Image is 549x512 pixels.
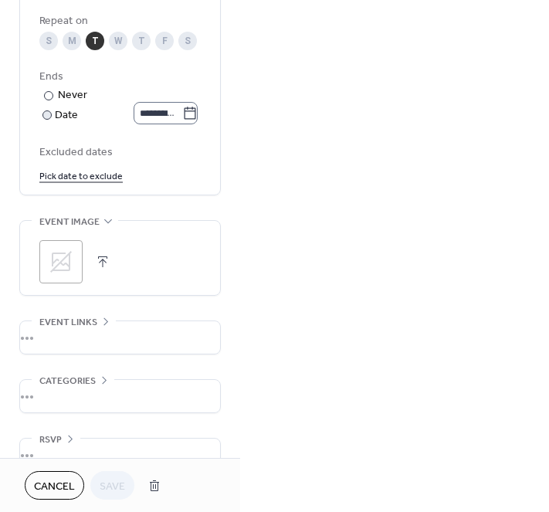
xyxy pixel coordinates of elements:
div: F [155,32,174,50]
span: Cancel [34,479,75,495]
div: W [109,32,127,50]
span: RSVP [39,432,62,448]
div: ••• [20,439,220,471]
div: ••• [20,321,220,354]
button: Cancel [25,471,84,500]
span: Event image [39,214,100,230]
div: Repeat on [39,13,198,29]
div: M [63,32,81,50]
span: Excluded dates [39,144,201,161]
div: ; [39,240,83,283]
div: Never [58,87,88,103]
div: T [86,32,104,50]
div: S [178,32,197,50]
div: Date [55,107,198,124]
div: ••• [20,380,220,412]
span: Categories [39,373,96,389]
div: T [132,32,151,50]
span: Pick date to exclude [39,168,123,185]
div: Ends [39,69,198,85]
span: Event links [39,314,97,331]
div: S [39,32,58,50]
